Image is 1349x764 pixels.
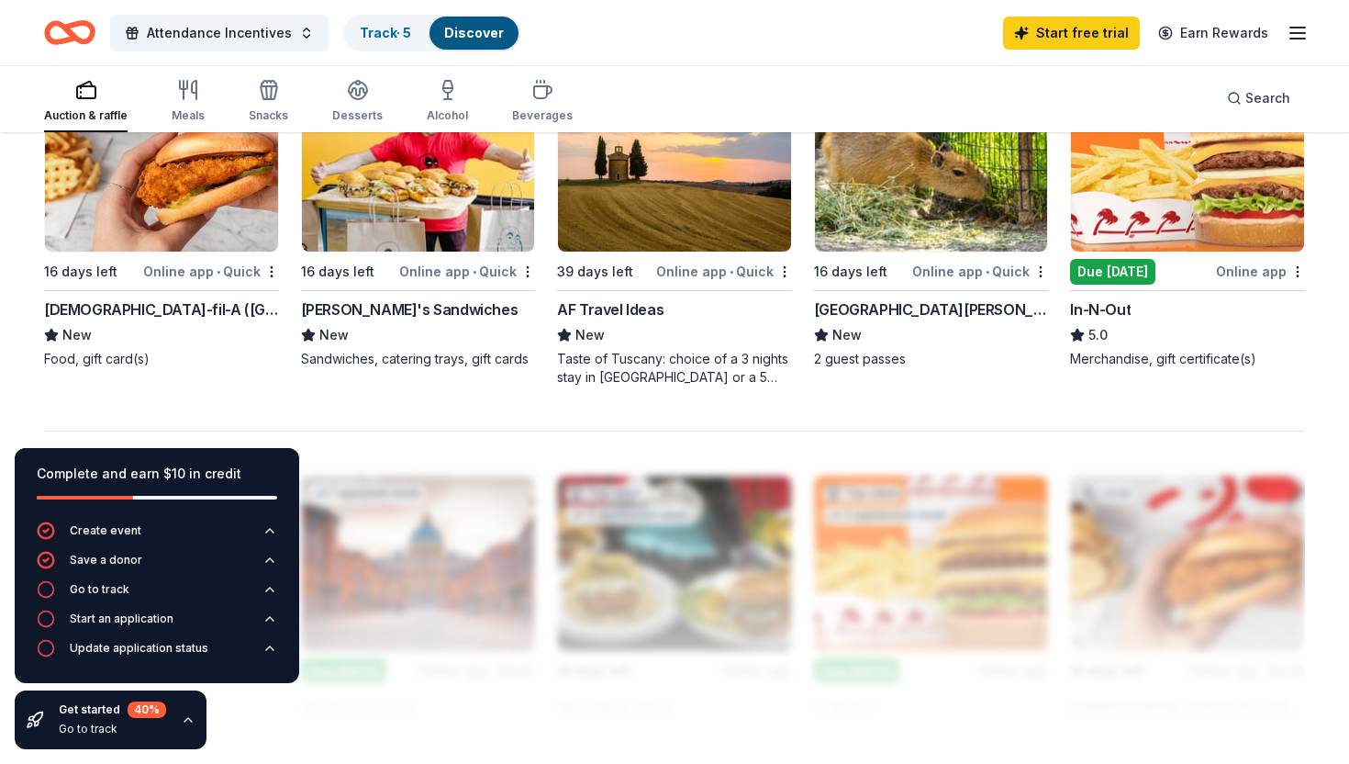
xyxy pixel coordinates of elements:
[62,324,92,346] span: New
[302,77,535,252] img: Image for Ike's Sandwiches
[473,264,476,279] span: •
[249,108,288,123] div: Snacks
[1070,76,1305,368] a: Image for In-N-OutTop rated2 applieslast weekDue [DATE]Online appIn-N-Out5.0Merchandise, gift cer...
[1245,87,1290,109] span: Search
[815,77,1048,252] img: Image for Santa Barbara Zoo
[70,553,142,567] div: Save a donor
[319,324,349,346] span: New
[70,612,173,626] div: Start an application
[575,324,605,346] span: New
[1070,350,1305,368] div: Merchandise, gift certificate(s)
[1003,17,1140,50] a: Start free trial
[301,298,518,320] div: [PERSON_NAME]'s Sandwiches
[301,350,536,368] div: Sandwiches, catering trays, gift cards
[814,298,1049,320] div: [GEOGRAPHIC_DATA][PERSON_NAME]
[45,77,278,252] img: Image for Chick-fil-A (San Diego Sports Arena)
[512,108,573,123] div: Beverages
[1070,259,1155,285] div: Due [DATE]
[557,76,792,387] a: Image for AF Travel Ideas14 applieslast week39 days leftOnline app•QuickAF Travel IdeasNewTaste o...
[814,350,1049,368] div: 2 guest passes
[656,260,792,283] div: Online app Quick
[360,25,411,40] a: Track· 5
[427,108,468,123] div: Alcohol
[814,76,1049,368] a: Image for Santa Barbara ZooLocal16 days leftOnline app•Quick[GEOGRAPHIC_DATA][PERSON_NAME]New2 gu...
[301,261,374,283] div: 16 days left
[172,108,205,123] div: Meals
[814,261,887,283] div: 16 days left
[37,610,277,639] button: Start an application
[37,463,277,485] div: Complete and earn $10 in credit
[147,22,292,44] span: Attendance Incentives
[986,264,989,279] span: •
[143,260,279,283] div: Online app Quick
[832,324,862,346] span: New
[557,298,663,320] div: AF Travel Ideas
[557,350,792,387] div: Taste of Tuscany: choice of a 3 nights stay in [GEOGRAPHIC_DATA] or a 5 night stay in [GEOGRAPHIC...
[217,264,220,279] span: •
[59,702,166,718] div: Get started
[37,551,277,580] button: Save a donor
[558,77,791,252] img: Image for AF Travel Ideas
[343,15,520,51] button: Track· 5Discover
[110,15,329,51] button: Attendance Incentives
[37,580,277,610] button: Go to track
[427,72,468,132] button: Alcohol
[301,76,536,368] a: Image for Ike's Sandwiches2 applieslast week16 days leftOnline app•Quick[PERSON_NAME]'s Sandwiche...
[332,72,383,132] button: Desserts
[44,108,128,123] div: Auction & raffle
[37,639,277,668] button: Update application status
[512,72,573,132] button: Beverages
[1071,77,1304,252] img: Image for In-N-Out
[249,72,288,132] button: Snacks
[44,72,128,132] button: Auction & raffle
[1147,17,1279,50] a: Earn Rewards
[399,260,535,283] div: Online app Quick
[44,298,279,320] div: [DEMOGRAPHIC_DATA]-fil-A ([GEOGRAPHIC_DATA])
[557,261,633,283] div: 39 days left
[1088,324,1108,346] span: 5.0
[444,25,504,40] a: Discover
[44,261,117,283] div: 16 days left
[44,350,279,368] div: Food, gift card(s)
[37,522,277,551] button: Create event
[1212,80,1305,117] button: Search
[44,76,279,368] a: Image for Chick-fil-A (San Diego Sports Arena)Local16 days leftOnline app•Quick[DEMOGRAPHIC_DATA]...
[730,264,733,279] span: •
[128,702,166,718] div: 40 %
[332,108,383,123] div: Desserts
[44,11,95,54] a: Home
[1070,298,1131,320] div: In-N-Out
[172,72,205,132] button: Meals
[70,523,141,538] div: Create event
[912,260,1048,283] div: Online app Quick
[70,641,208,656] div: Update application status
[1216,260,1305,283] div: Online app
[70,582,129,597] div: Go to track
[59,722,166,736] div: Go to track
